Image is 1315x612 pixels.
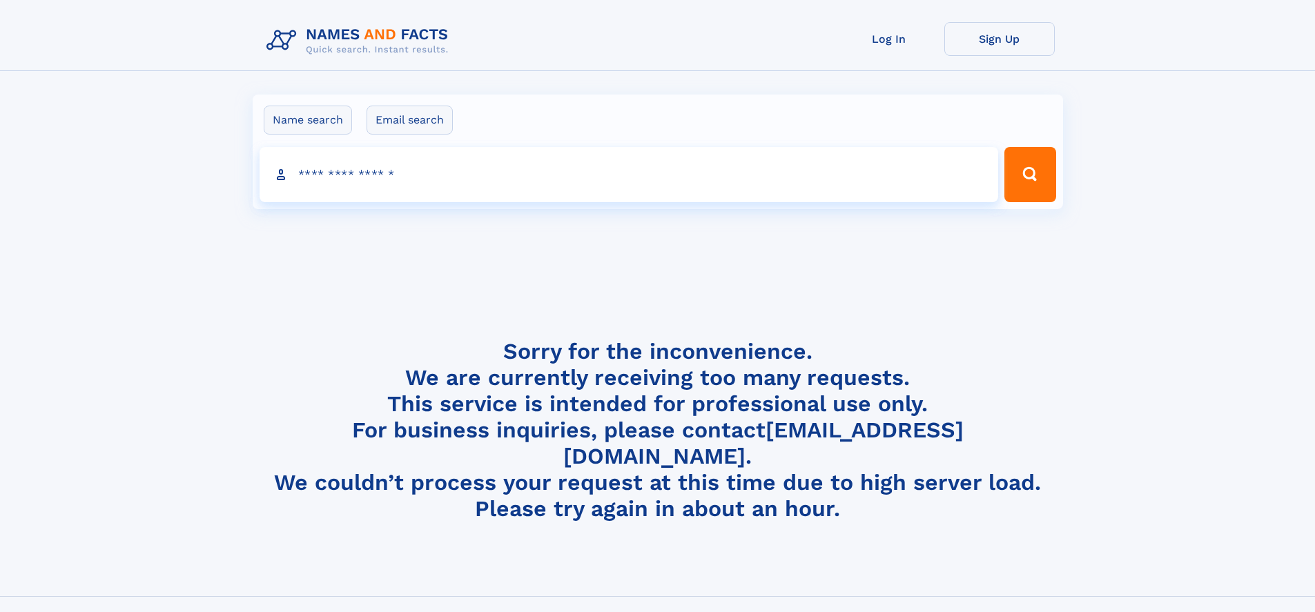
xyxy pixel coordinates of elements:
[834,22,944,56] a: Log In
[261,22,460,59] img: Logo Names and Facts
[944,22,1055,56] a: Sign Up
[1004,147,1055,202] button: Search Button
[264,106,352,135] label: Name search
[563,417,964,469] a: [EMAIL_ADDRESS][DOMAIN_NAME]
[367,106,453,135] label: Email search
[260,147,999,202] input: search input
[261,338,1055,522] h4: Sorry for the inconvenience. We are currently receiving too many requests. This service is intend...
